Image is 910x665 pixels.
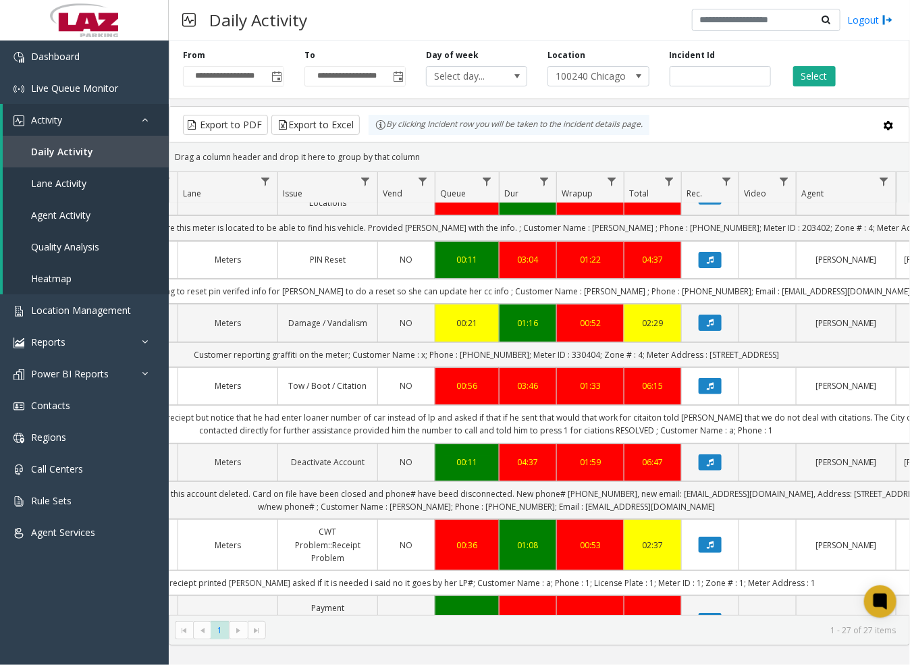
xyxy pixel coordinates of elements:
[444,379,491,392] a: 00:56
[427,67,507,86] span: Select day...
[186,539,269,552] a: Meters
[31,304,131,317] span: Location Management
[14,115,24,126] img: 'icon'
[271,115,360,135] button: Export to Excel
[286,525,369,564] a: CWT Problem::Receipt Problem
[400,539,413,551] span: NO
[3,199,169,231] a: Agent Activity
[629,188,649,199] span: Total
[718,172,736,190] a: Rec. Filter Menu
[31,82,118,95] span: Live Queue Monitor
[31,240,99,253] span: Quality Analysis
[375,119,386,130] img: infoIcon.svg
[508,253,548,266] a: 03:04
[31,209,90,221] span: Agent Activity
[31,336,65,348] span: Reports
[14,306,24,317] img: 'icon'
[547,49,585,61] label: Location
[444,456,491,469] div: 00:11
[182,3,196,36] img: pageIcon
[14,369,24,380] img: 'icon'
[508,317,548,329] a: 01:16
[793,66,836,86] button: Select
[444,317,491,329] a: 00:21
[687,188,702,199] span: Rec.
[14,52,24,63] img: 'icon'
[400,317,413,329] span: NO
[356,172,375,190] a: Issue Filter Menu
[186,317,269,329] a: Meters
[31,399,70,412] span: Contacts
[3,136,169,167] a: Daily Activity
[414,172,432,190] a: Vend Filter Menu
[14,84,24,95] img: 'icon'
[186,253,269,266] a: Meters
[186,379,269,392] a: Meters
[31,367,109,380] span: Power BI Reports
[286,253,369,266] a: PIN Reset
[805,456,888,469] a: [PERSON_NAME]
[400,380,413,392] span: NO
[14,338,24,348] img: 'icon'
[805,539,888,552] a: [PERSON_NAME]
[386,379,427,392] a: NO
[31,494,72,507] span: Rule Sets
[304,49,315,61] label: To
[211,621,229,639] span: Page 1
[31,113,62,126] span: Activity
[386,539,427,552] a: NO
[31,145,93,158] span: Daily Activity
[565,456,616,469] a: 01:59
[426,49,479,61] label: Day of week
[386,456,427,469] a: NO
[3,231,169,263] a: Quality Analysis
[670,49,716,61] label: Incident Id
[3,263,169,294] a: Heatmap
[186,456,269,469] a: Meters
[633,539,673,552] a: 02:37
[444,253,491,266] a: 00:11
[565,539,616,552] a: 00:53
[400,254,413,265] span: NO
[14,496,24,507] img: 'icon'
[633,456,673,469] div: 06:47
[882,13,893,27] img: logout
[31,462,83,475] span: Call Centers
[805,317,888,329] a: [PERSON_NAME]
[508,456,548,469] a: 04:37
[31,272,72,285] span: Heatmap
[390,67,405,86] span: Toggle popup
[3,167,169,199] a: Lane Activity
[633,317,673,329] a: 02:29
[31,177,86,190] span: Lane Activity
[14,528,24,539] img: 'icon'
[444,539,491,552] a: 00:36
[31,50,80,63] span: Dashboard
[565,317,616,329] a: 00:52
[183,115,268,135] button: Export to PDF
[660,172,678,190] a: Total Filter Menu
[286,602,369,641] a: Payment Confirmation / Receipt Request
[169,145,909,169] div: Drag a column header and drop it here to group by that column
[565,379,616,392] a: 01:33
[14,433,24,444] img: 'icon'
[847,13,893,27] a: Logout
[31,431,66,444] span: Regions
[633,253,673,266] a: 04:37
[508,379,548,392] a: 03:46
[286,379,369,392] a: Tow / Boot / Citation
[478,172,496,190] a: Queue Filter Menu
[508,539,548,552] a: 01:08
